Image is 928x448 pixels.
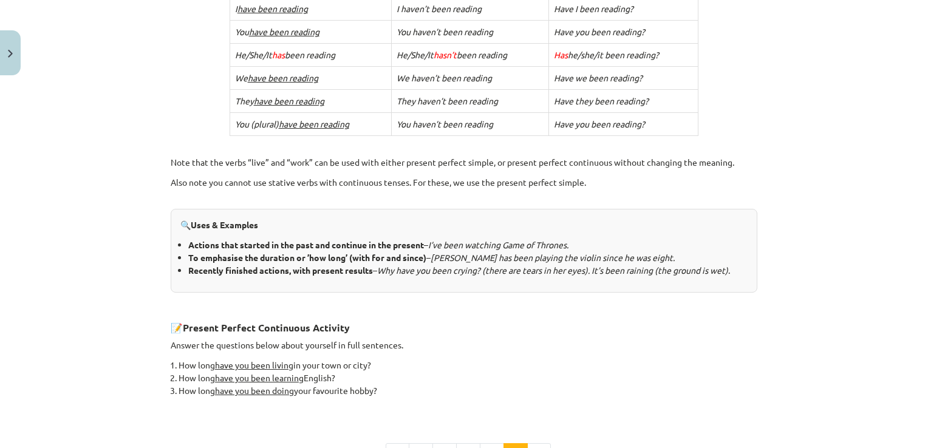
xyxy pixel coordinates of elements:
p: 🔍 [180,219,748,231]
i: He/She/It been reading [397,49,507,60]
u: have been reading [249,26,319,37]
i: You haven’t been reading [397,118,493,129]
i: Have you been reading? [554,118,645,129]
i: They [235,95,324,106]
u: have been reading [279,118,349,129]
u: have been reading [254,95,324,106]
strong: Uses & Examples [191,219,258,230]
i: Have I been reading? [554,3,633,14]
li: How long in your town or city? [179,359,757,372]
li: How long your favourite hobby? [179,384,757,397]
i: Have they been reading? [554,95,649,106]
b: Actions that started in the past and continue in the present [188,239,424,250]
p: Also note you cannot use stative verbs with continuous tenses. For these, we use the present perf... [171,176,757,202]
i: Have we been reading? [554,72,643,83]
p: Answer the questions below about yourself in full sentences. [171,339,757,351]
i: We [235,72,318,83]
u: have been reading [237,3,308,14]
i: he/she/it been reading? [554,49,659,60]
li: – [188,239,748,251]
i: You haven’t been reading [397,26,493,37]
li: – . [188,264,748,277]
p: Note that the verbs “live” and “work” can be used with either present perfect simple, or present ... [171,156,757,169]
u: have you been doing [215,385,294,396]
i: He/She/It been reading [235,49,335,60]
span: Has [554,49,568,60]
i: I haven’t been reading [397,3,482,14]
img: icon-close-lesson-0947bae3869378f0d4975bcd49f059093ad1ed9edebbc8119c70593378902aed.svg [8,50,13,58]
u: have you been learning [215,372,304,383]
h3: 📝 [171,313,757,335]
i: We haven’t been reading [397,72,492,83]
i: [PERSON_NAME] has been playing the violin since he was eight. [431,252,675,263]
i: Have you been reading? [554,26,645,37]
span: hasn’t [434,49,457,60]
i: Why have you been crying? (there are tears in her eyes). It’s been raining (the ground is wet) [377,265,728,276]
li: – [188,251,748,264]
u: have you been living [215,359,293,370]
i: I [235,3,308,14]
strong: Present Perfect Continuous Activity [183,321,350,334]
i: You (plural) [235,118,349,129]
u: have been reading [248,72,318,83]
b: To emphasise the duration or ’how long’ (with for and since) [188,252,426,263]
i: They haven’t been reading [397,95,498,106]
li: How long English? [179,372,757,384]
b: Recently finished actions, with present results [188,265,373,276]
i: I’ve been watching Game of Thrones. [428,239,568,250]
i: You [235,26,319,37]
span: has [272,49,285,60]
